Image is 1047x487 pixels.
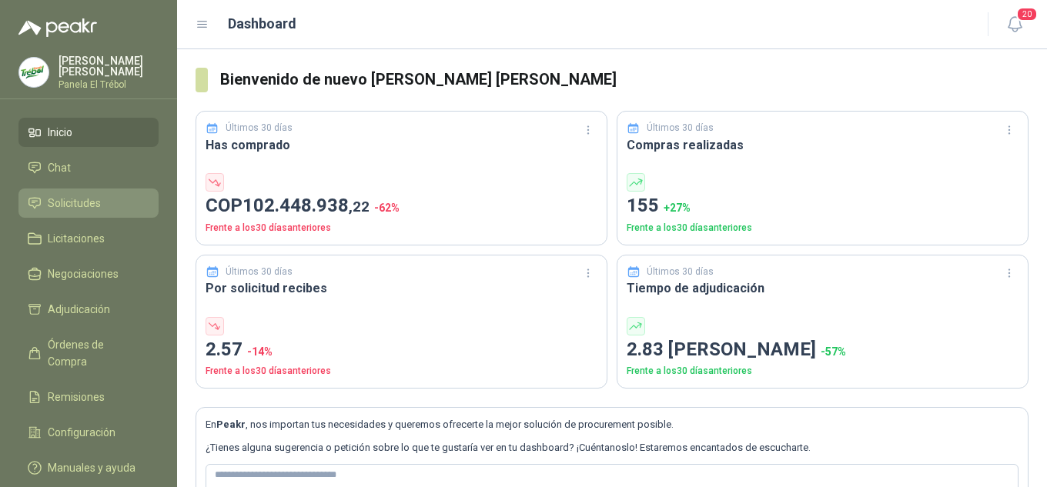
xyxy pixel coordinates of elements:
[349,198,370,215] span: ,22
[206,364,597,379] p: Frente a los 30 días anteriores
[627,335,1019,365] p: 2.83 [PERSON_NAME]
[374,202,400,214] span: -62 %
[18,382,159,412] a: Remisiones
[243,195,370,216] span: 102.448.938
[18,259,159,289] a: Negociaciones
[627,135,1019,155] h3: Compras realizadas
[18,224,159,253] a: Licitaciones
[18,295,159,324] a: Adjudicación
[48,265,119,282] span: Negociaciones
[59,80,159,89] p: Panela El Trébol
[206,440,1019,455] p: ¿Tienes alguna sugerencia o petición sobre lo que te gustaría ver en tu dashboard? ¡Cuéntanoslo! ...
[48,301,110,318] span: Adjudicación
[206,135,597,155] h3: Has comprado
[647,265,714,279] p: Últimos 30 días
[19,58,49,87] img: Company Logo
[206,221,597,235] p: Frente a los 30 días anteriores
[226,265,293,279] p: Últimos 30 días
[48,459,135,476] span: Manuales y ayuda
[18,118,159,147] a: Inicio
[220,68,1029,92] h3: Bienvenido de nuevo [PERSON_NAME] [PERSON_NAME]
[18,330,159,376] a: Órdenes de Compra
[59,55,159,77] p: [PERSON_NAME] [PERSON_NAME]
[228,13,296,35] h1: Dashboard
[627,221,1019,235] p: Frente a los 30 días anteriores
[48,159,71,176] span: Chat
[1001,11,1029,38] button: 20
[48,230,105,247] span: Licitaciones
[18,18,97,37] img: Logo peakr
[1016,7,1038,22] span: 20
[18,418,159,447] a: Configuración
[206,279,597,298] h3: Por solicitud recibes
[627,279,1019,298] h3: Tiempo de adjudicación
[18,153,159,182] a: Chat
[18,453,159,482] a: Manuales y ayuda
[627,192,1019,221] p: 155
[627,364,1019,379] p: Frente a los 30 días anteriores
[48,424,115,441] span: Configuración
[216,419,246,430] b: Peakr
[664,202,691,214] span: + 27 %
[247,345,273,358] span: -14 %
[821,345,846,358] span: -57 %
[226,121,293,135] p: Últimos 30 días
[647,121,714,135] p: Últimos 30 días
[206,192,597,221] p: COP
[206,335,597,365] p: 2.57
[48,195,101,212] span: Solicitudes
[18,188,159,218] a: Solicitudes
[48,124,72,141] span: Inicio
[48,336,144,370] span: Órdenes de Compra
[48,389,105,405] span: Remisiones
[206,417,1019,432] p: En , nos importan tus necesidades y queremos ofrecerte la mejor solución de procurement posible.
